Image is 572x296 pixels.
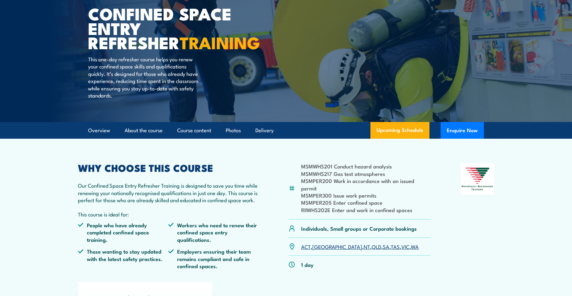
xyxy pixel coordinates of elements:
[441,122,484,139] button: Enquire Now
[125,122,163,139] a: About the course
[78,163,258,172] h2: WHY CHOOSE THIS COURSE
[88,122,110,139] a: Overview
[301,206,431,213] li: RIIWHS202E Enter and work in confined spaces
[364,243,370,250] a: NT
[301,170,431,177] li: MSMWHS217 Gas test atmospheres
[226,122,241,139] a: Photos
[301,261,314,268] p: 1 day
[461,163,494,195] img: Nationally Recognised Training logo.
[88,6,241,50] h1: Confined Space Entry Refresher
[168,221,258,243] li: Workers who need to renew their confined space entry qualifications.
[301,192,431,199] li: MSMPER300 Issue work permits
[78,182,258,203] p: Our Confined Space Entry Refresher Training is designed to save you time while renewing your nati...
[88,55,201,99] p: This one-day refresher course helps you renew your confined space skills and qualifications quick...
[370,122,429,139] a: Upcoming Schedule
[301,243,419,250] p: , , , , , , ,
[301,225,417,232] p: Individuals, Small groups or Corporate bookings
[401,243,409,250] a: VIC
[177,122,211,139] a: Course content
[78,221,168,243] li: People who have already completed confined space training.
[168,248,258,269] li: Employers ensuring their team remains compliant and safe in confined spaces.
[411,243,419,250] a: WA
[301,177,431,192] li: MSMPER200 Work in accordance with an issued permit
[255,122,274,139] a: Delivery
[301,199,431,206] li: MSMPER205 Enter confined space
[312,243,362,250] a: [GEOGRAPHIC_DATA]
[383,243,389,250] a: SA
[180,29,260,55] strong: TRAINING
[301,243,311,250] a: ACT
[372,243,381,250] a: QLD
[391,243,400,250] a: TAS
[301,163,431,170] li: MSMWHS201 Conduct hazard analysis
[78,248,168,269] li: Those wanting to stay updated with the latest safety practices.
[78,211,258,218] p: This course is ideal for:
